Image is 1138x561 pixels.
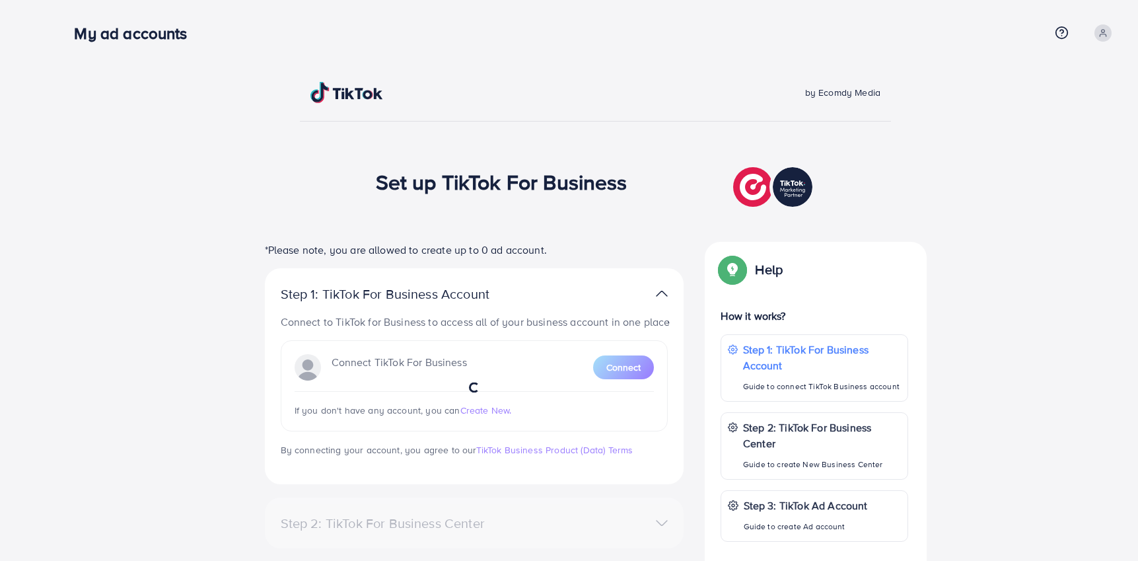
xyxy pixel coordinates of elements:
[656,284,668,303] img: TikTok partner
[743,420,901,451] p: Step 2: TikTok For Business Center
[310,82,383,103] img: TikTok
[721,258,744,281] img: Popup guide
[744,519,868,535] p: Guide to create Ad account
[733,164,816,210] img: TikTok partner
[74,24,197,43] h3: My ad accounts
[265,242,684,258] p: *Please note, you are allowed to create up to 0 ad account.
[743,379,901,394] p: Guide to connect TikTok Business account
[376,169,627,194] h1: Set up TikTok For Business
[743,457,901,472] p: Guide to create New Business Center
[744,498,868,513] p: Step 3: TikTok Ad Account
[743,342,901,373] p: Step 1: TikTok For Business Account
[755,262,783,278] p: Help
[721,308,908,324] p: How it works?
[805,86,880,99] span: by Ecomdy Media
[281,286,532,302] p: Step 1: TikTok For Business Account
